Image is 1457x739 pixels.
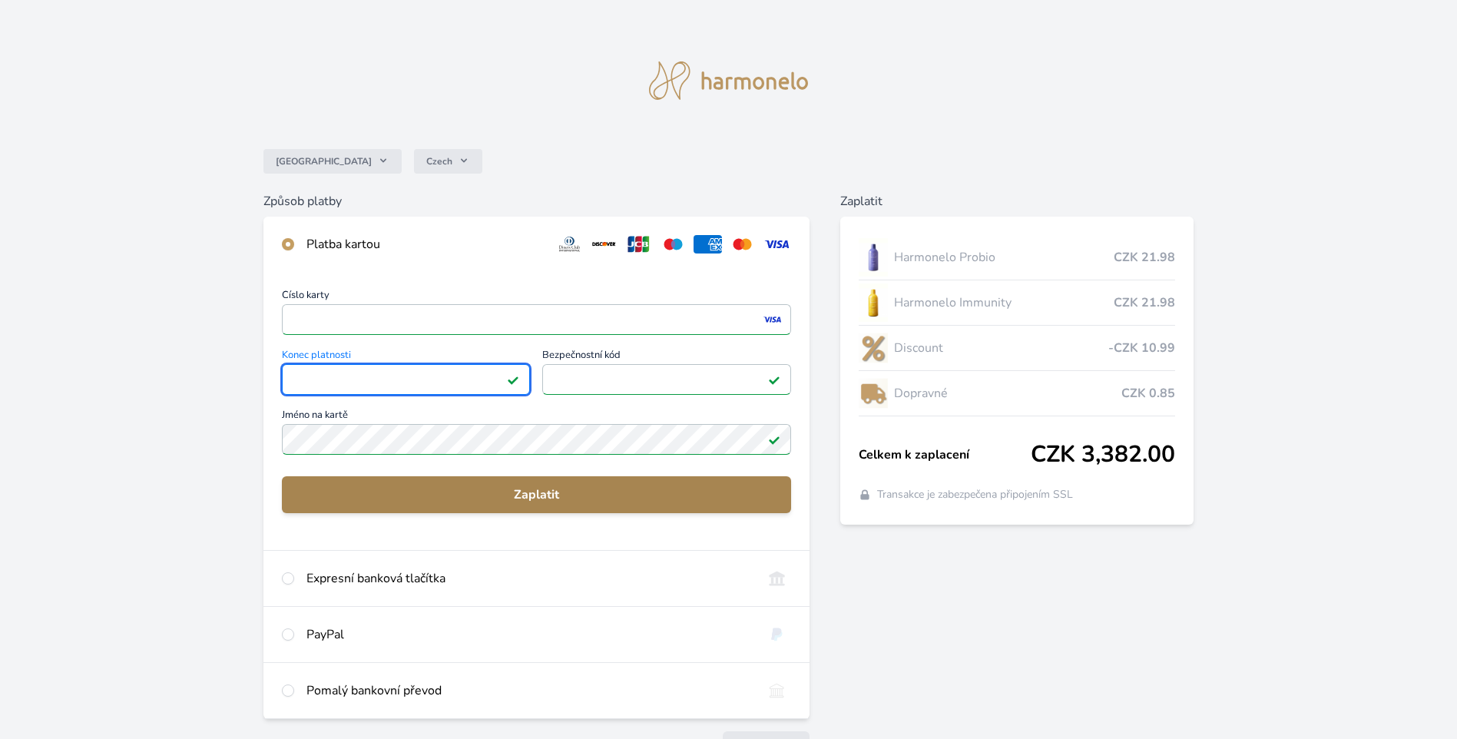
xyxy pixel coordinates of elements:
img: Platné pole [507,373,519,386]
img: CLEAN_PROBIO_se_stinem_x-lo.jpg [859,238,888,277]
span: [GEOGRAPHIC_DATA] [276,155,372,167]
img: delivery-lo.png [859,374,888,413]
div: Platba kartou [306,235,543,254]
span: Czech [426,155,452,167]
img: diners.svg [555,235,584,254]
span: Harmonelo Immunity [894,293,1114,312]
div: PayPal [306,625,750,644]
span: CZK 21.98 [1114,248,1175,267]
img: visa.svg [763,235,791,254]
img: discount-lo.png [859,329,888,367]
span: CZK 21.98 [1114,293,1175,312]
span: Transakce je zabezpečena připojením SSL [877,487,1073,502]
img: visa [762,313,783,326]
img: onlineBanking_CZ.svg [763,569,791,588]
span: Discount [894,339,1109,357]
button: [GEOGRAPHIC_DATA] [263,149,402,174]
button: Czech [414,149,482,174]
span: -CZK 10.99 [1108,339,1175,357]
img: jcb.svg [624,235,653,254]
span: Jméno na kartě [282,410,791,424]
img: paypal.svg [763,625,791,644]
span: Bezpečnostní kód [542,350,790,364]
span: CZK 0.85 [1121,384,1175,403]
img: IMMUNITY_se_stinem_x-lo.jpg [859,283,888,322]
h6: Zaplatit [840,192,1194,210]
span: Dopravné [894,384,1122,403]
span: Konec platnosti [282,350,530,364]
button: Zaplatit [282,476,791,513]
h6: Způsob platby [263,192,810,210]
img: Platné pole [768,433,780,446]
img: mc.svg [728,235,757,254]
span: Zaplatit [294,485,779,504]
span: Číslo karty [282,290,791,304]
span: Celkem k zaplacení [859,446,1031,464]
span: Harmonelo Probio [894,248,1114,267]
img: Platné pole [768,373,780,386]
iframe: Iframe pro datum vypršení platnosti [289,369,523,390]
img: logo.svg [649,61,809,100]
input: Jméno na kartěPlatné pole [282,424,791,455]
iframe: Iframe pro bezpečnostní kód [549,369,783,390]
div: Pomalý bankovní převod [306,681,750,700]
iframe: Iframe pro číslo karty [289,309,784,330]
div: Expresní banková tlačítka [306,569,750,588]
img: amex.svg [694,235,722,254]
img: bankTransfer_IBAN.svg [763,681,791,700]
span: CZK 3,382.00 [1031,441,1175,469]
img: maestro.svg [659,235,687,254]
img: discover.svg [590,235,618,254]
